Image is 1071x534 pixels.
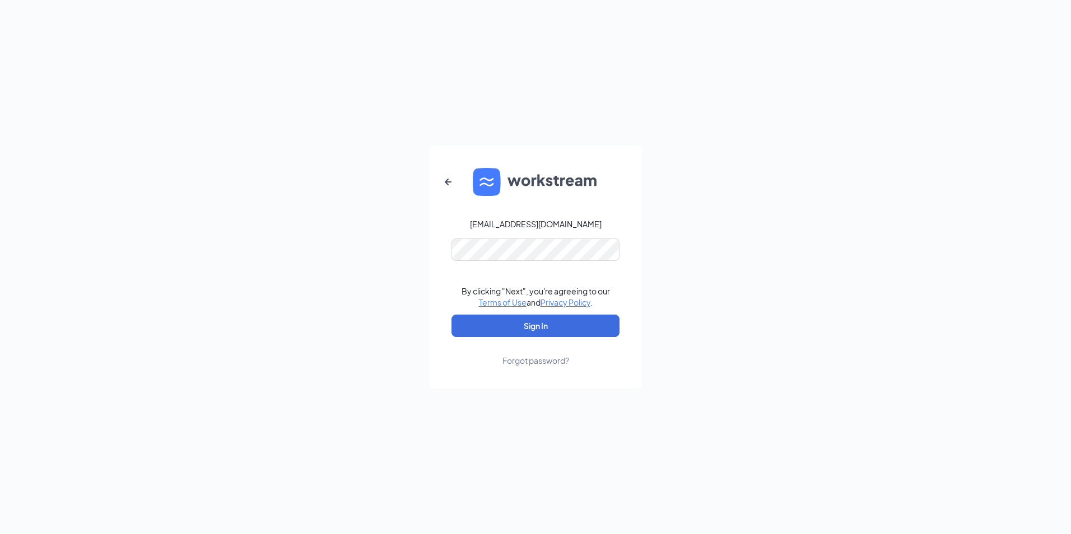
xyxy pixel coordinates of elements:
[441,175,455,189] svg: ArrowLeftNew
[451,315,620,337] button: Sign In
[470,218,602,229] div: [EMAIL_ADDRESS][DOMAIN_NAME]
[479,297,527,307] a: Terms of Use
[462,285,610,308] div: By clicking "Next", you're agreeing to our and .
[435,168,462,195] button: ArrowLeftNew
[473,168,598,196] img: WS logo and Workstream text
[502,355,569,366] div: Forgot password?
[502,337,569,366] a: Forgot password?
[541,297,590,307] a: Privacy Policy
